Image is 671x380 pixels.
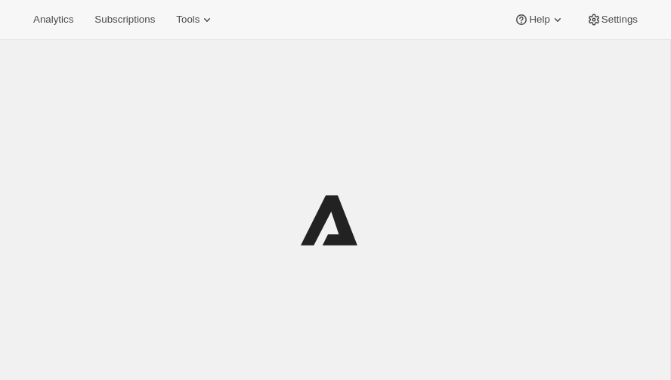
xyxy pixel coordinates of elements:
[505,9,574,30] button: Help
[529,14,549,26] span: Help
[33,14,73,26] span: Analytics
[176,14,199,26] span: Tools
[85,9,164,30] button: Subscriptions
[94,14,155,26] span: Subscriptions
[601,14,638,26] span: Settings
[24,9,82,30] button: Analytics
[577,9,647,30] button: Settings
[167,9,224,30] button: Tools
